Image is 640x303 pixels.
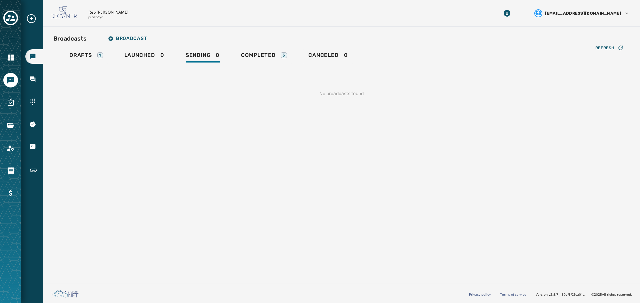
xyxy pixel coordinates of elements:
p: Rep [PERSON_NAME] [88,10,128,15]
a: Navigate to Sending Numbers [25,94,43,109]
span: [EMAIL_ADDRESS][DOMAIN_NAME] [545,11,621,16]
span: v2.5.7_450cf6f02ca01d91e0dd0016ee612a244a52abf3 [549,292,586,297]
span: Launched [124,52,155,59]
span: © 2025 All rights reserved. [591,292,632,297]
span: Sending [186,52,211,59]
span: Drafts [69,52,92,59]
button: Expand sub nav menu [26,13,42,24]
h2: Broadcasts [53,34,87,43]
a: Terms of service [500,292,526,297]
a: Drafts1 [64,49,108,64]
span: Canceled [308,52,338,59]
a: Navigate to 10DLC Registration [25,117,43,132]
a: Navigate to Messaging [3,73,18,87]
div: 1 [97,52,103,58]
a: Navigate to Home [3,50,18,65]
a: Navigate to Orders [3,163,18,178]
span: Refresh [595,45,615,51]
a: Canceled0 [303,49,353,64]
span: Completed [241,52,275,59]
a: Navigate to Inbox [25,72,43,86]
a: Navigate to Billing [3,186,18,201]
div: 0 [308,52,348,63]
a: Navigate to Short Links [25,162,43,178]
a: Sending0 [180,49,225,64]
div: 3 [281,52,287,58]
span: Version [536,292,586,297]
div: 0 [186,52,220,63]
a: Navigate to Surveys [3,95,18,110]
a: Navigate to Keywords & Responders [25,140,43,154]
a: Navigate to Broadcasts [25,49,43,64]
button: User settings [532,7,632,20]
a: Privacy policy [469,292,491,297]
button: Toggle account select drawer [3,11,18,25]
a: Navigate to Account [3,141,18,155]
div: 0 [124,52,164,63]
button: Broadcast [103,32,152,45]
button: Download Menu [501,7,513,19]
p: pu2l56yn [88,15,103,20]
button: Refresh [590,43,629,53]
a: Completed3 [236,49,292,64]
span: Broadcast [108,36,147,41]
div: No broadcasts found [53,80,629,108]
a: Navigate to Files [3,118,18,133]
a: Launched0 [119,49,170,64]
